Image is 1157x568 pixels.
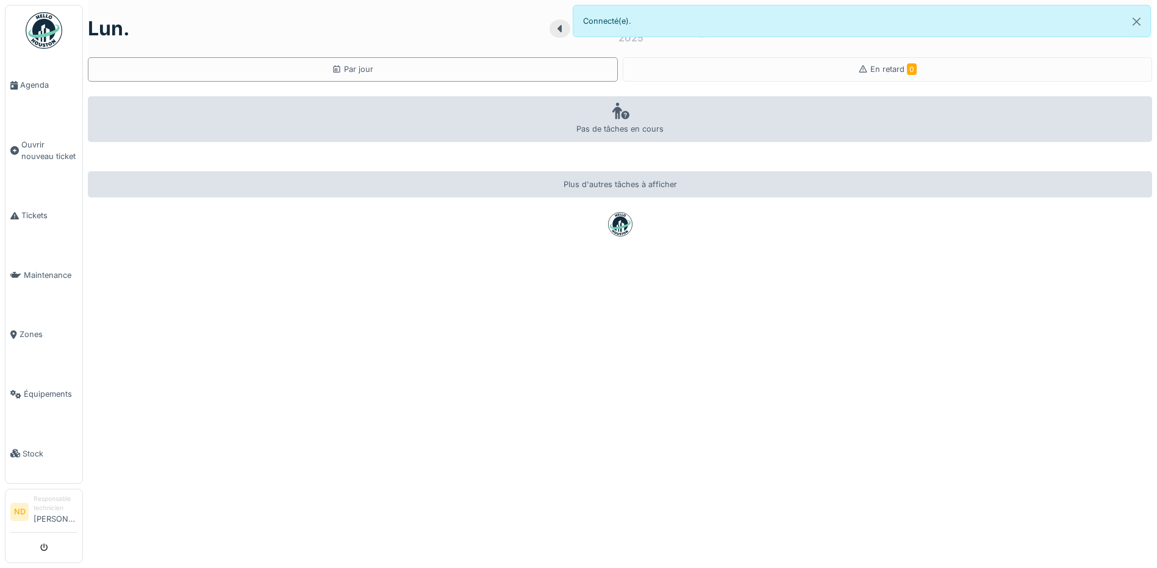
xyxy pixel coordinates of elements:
span: Équipements [24,388,77,400]
li: ND [10,503,29,521]
div: Connecté(e). [573,5,1152,37]
img: Badge_color-CXgf-gQk.svg [26,12,62,49]
span: Stock [23,448,77,460]
span: Tickets [21,210,77,221]
a: Équipements [5,364,82,424]
li: [PERSON_NAME] [34,494,77,530]
span: Agenda [20,79,77,91]
div: Par jour [332,63,373,75]
span: Ouvrir nouveau ticket [21,139,77,162]
div: Responsable technicien [34,494,77,513]
img: badge-BVDL4wpA.svg [608,212,632,236]
a: Tickets [5,186,82,246]
span: 0 [907,63,917,75]
div: 2025 [618,30,643,45]
span: Maintenance [24,269,77,281]
a: ND Responsable technicien[PERSON_NAME] [10,494,77,533]
a: Maintenance [5,246,82,305]
a: Agenda [5,55,82,115]
a: Stock [5,424,82,483]
span: En retard [870,65,917,74]
div: Plus d'autres tâches à afficher [88,171,1152,197]
h1: lun. [88,17,130,40]
span: Zones [20,328,77,340]
button: Close [1123,5,1150,38]
div: Pas de tâches en cours [88,96,1152,142]
a: Ouvrir nouveau ticket [5,115,82,186]
a: Zones [5,305,82,364]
